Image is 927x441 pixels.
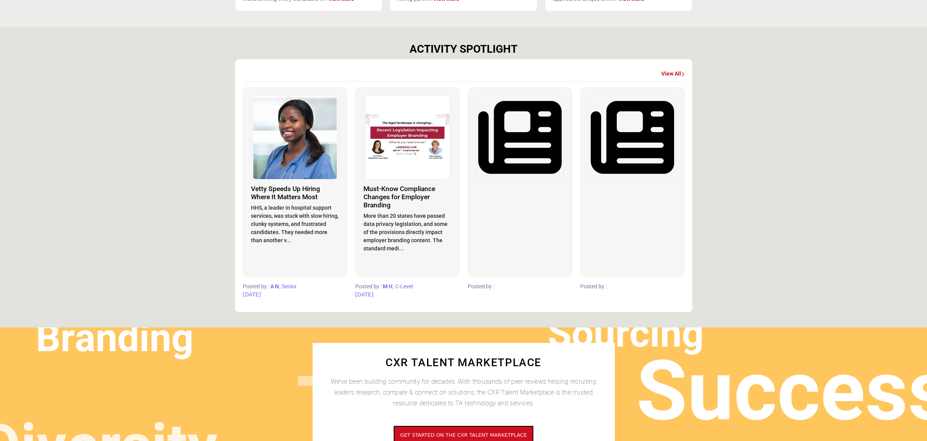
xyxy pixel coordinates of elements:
[383,283,387,289] span: M
[243,291,261,298] span: [DATE]
[363,212,451,253] p: More than 20 states have passed data privacy legislation, and some of the provisions directly imp...
[410,43,517,56] h2: ACTIVITY SPOTLIGHT
[468,283,572,291] p: Posted by :
[363,185,451,209] h3: Must-Know Compliance Changes for Employer Branding
[275,283,279,289] span: N
[400,432,527,438] span: Get started on the CXR Talent Marketplace
[580,283,685,291] p: Posted by :
[364,96,451,179] img: Logo of SparcStart, click to view details
[243,283,347,291] p: Posted by :
[661,70,685,78] a: View All
[251,96,339,179] img: Logo of Vetty, click to view details
[279,283,297,289] span: , Senior
[589,96,676,179] img: Placeholder image, click to view details
[355,291,374,298] span: [DATE]
[476,96,564,179] img: Placeholder image, click to view details
[251,204,339,245] p: HHS, a leader in hospital support services, was stuck with slow hiring, clunky systems, and frust...
[331,378,596,407] span: We’ve been building community for decades. With thousands of peer reviews helping recruiting lead...
[393,283,413,289] span: , C-Level
[355,283,460,291] p: Posted by :
[330,355,597,371] h2: CXR TALENT MARKETPLACE
[389,283,393,289] span: H
[251,185,339,201] h3: Vetty Speeds Up Hiring Where It Matters Most
[270,283,274,289] span: A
